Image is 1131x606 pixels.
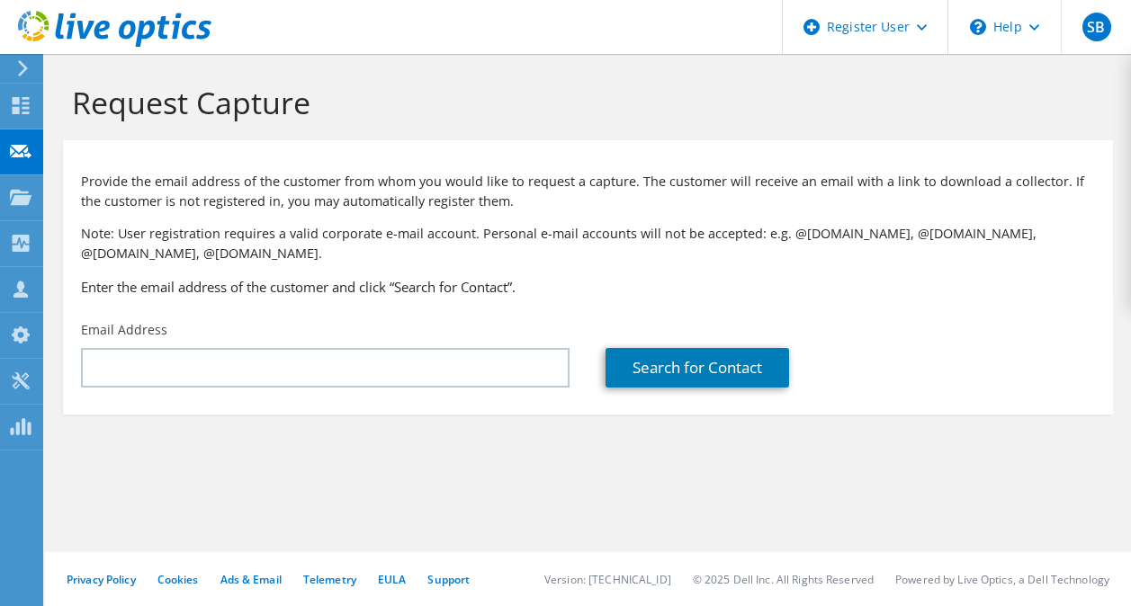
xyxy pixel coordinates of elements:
[1082,13,1111,41] span: SB
[693,572,874,587] li: © 2025 Dell Inc. All Rights Reserved
[895,572,1109,587] li: Powered by Live Optics, a Dell Technology
[72,84,1095,121] h1: Request Capture
[606,348,789,388] a: Search for Contact
[544,572,671,587] li: Version: [TECHNICAL_ID]
[970,19,986,35] svg: \n
[81,277,1095,297] h3: Enter the email address of the customer and click “Search for Contact”.
[427,572,470,587] a: Support
[220,572,282,587] a: Ads & Email
[157,572,199,587] a: Cookies
[303,572,356,587] a: Telemetry
[67,572,136,587] a: Privacy Policy
[81,224,1095,263] p: Note: User registration requires a valid corporate e-mail account. Personal e-mail accounts will ...
[378,572,406,587] a: EULA
[81,321,167,339] label: Email Address
[81,172,1095,211] p: Provide the email address of the customer from whom you would like to request a capture. The cust...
